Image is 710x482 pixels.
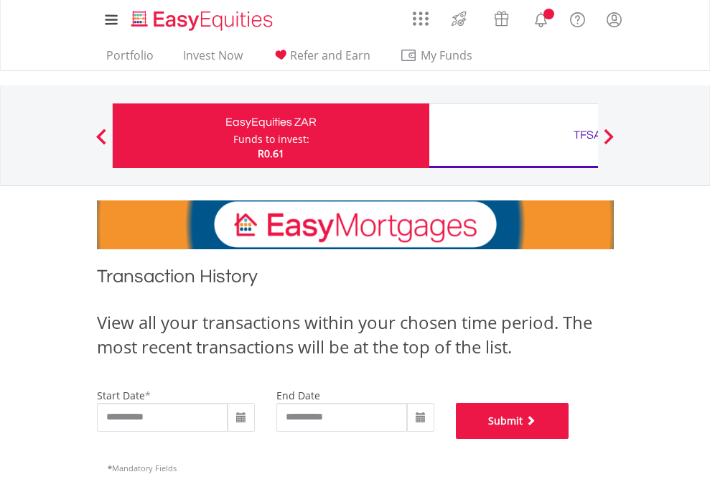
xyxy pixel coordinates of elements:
[126,4,279,32] a: Home page
[97,310,614,360] div: View all your transactions within your chosen time period. The most recent transactions will be a...
[290,47,370,63] span: Refer and Earn
[129,9,279,32] img: EasyEquities_Logo.png
[97,389,145,402] label: start date
[596,4,632,35] a: My Profile
[490,7,513,30] img: vouchers-v2.svg
[523,4,559,32] a: Notifications
[258,147,284,160] span: R0.61
[400,46,494,65] span: My Funds
[413,11,429,27] img: grid-menu-icon.svg
[233,132,309,147] div: Funds to invest:
[108,463,177,473] span: Mandatory Fields
[456,403,569,439] button: Submit
[276,389,320,402] label: end date
[594,136,623,150] button: Next
[403,4,438,27] a: AppsGrid
[177,48,248,70] a: Invest Now
[447,7,471,30] img: thrive-v2.svg
[121,112,421,132] div: EasyEquities ZAR
[97,200,614,249] img: EasyMortage Promotion Banner
[480,4,523,30] a: Vouchers
[559,4,596,32] a: FAQ's and Support
[101,48,159,70] a: Portfolio
[87,136,116,150] button: Previous
[266,48,376,70] a: Refer and Earn
[97,264,614,296] h1: Transaction History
